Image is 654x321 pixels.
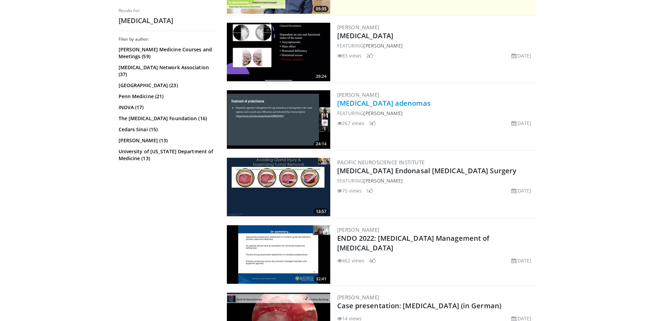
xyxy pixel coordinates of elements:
img: 7bfdb8b1-bf6c-49d6-a887-10eb09cdca48.300x170_q85_crop-smart_upscale.jpg [227,158,330,216]
img: c6052823-6f9b-4778-a955-4db4e6530599.300x170_q85_crop-smart_upscale.jpg [227,225,330,284]
a: [MEDICAL_DATA] adenomas [337,99,431,108]
a: [PERSON_NAME] [363,110,402,116]
li: 83 views [337,52,362,59]
a: University of [US_STATE] Department of Medicine (13) [119,148,213,162]
li: 1 [366,187,373,194]
li: 75 views [337,187,362,194]
li: [DATE] [511,187,532,194]
a: [PERSON_NAME] [337,24,380,31]
li: 3 [369,120,376,127]
a: [MEDICAL_DATA] [337,31,393,40]
a: The [MEDICAL_DATA] Foundation (16) [119,115,213,122]
a: Penn Medicine (21) [119,93,213,100]
img: 922f9e9e-d0ec-499d-ab87-7569e2c2f56c.300x170_q85_crop-smart_upscale.jpg [227,23,330,81]
a: Case presentation: [MEDICAL_DATA] (in German) [337,301,502,310]
a: [PERSON_NAME] (13) [119,137,213,144]
span: 24:14 [314,141,329,147]
li: [DATE] [511,257,532,264]
li: [DATE] [511,52,532,59]
a: [PERSON_NAME] [337,226,380,233]
a: Cedars Sinai (15) [119,126,213,133]
div: FEATURING [337,110,534,117]
a: [PERSON_NAME] [363,177,402,184]
span: 32:41 [314,276,329,282]
a: INOVA (17) [119,104,213,111]
p: Results for: [119,8,215,13]
a: [PERSON_NAME] Medicine Courses and Meetings (59) [119,46,213,60]
span: 29:24 [314,73,329,80]
a: Pacific Neuroscience Institute [337,159,425,166]
a: [PERSON_NAME] [337,91,380,98]
a: [PERSON_NAME] [363,42,402,49]
img: 20bf810f-9ec9-46c9-9f1d-038f03daad93.300x170_q85_crop-smart_upscale.jpg [227,90,330,149]
a: 13:57 [227,158,330,216]
a: 24:14 [227,90,330,149]
li: 267 views [337,120,365,127]
a: ENDO 2022: [MEDICAL_DATA] Management of [MEDICAL_DATA] [337,234,490,252]
a: [PERSON_NAME] [337,294,380,301]
li: [DATE] [511,120,532,127]
h3: Filter by author: [119,37,215,42]
li: 4 [369,257,376,264]
div: FEATURING [337,42,534,49]
span: 05:35 [314,6,329,12]
li: 462 views [337,257,365,264]
span: 13:57 [314,208,329,215]
a: [GEOGRAPHIC_DATA] (23) [119,82,213,89]
div: FEATURING [337,177,534,184]
a: [MEDICAL_DATA] Network Association (37) [119,64,213,78]
a: 32:41 [227,225,330,284]
h2: [MEDICAL_DATA] [119,16,215,25]
a: 29:24 [227,23,330,81]
a: [MEDICAL_DATA] Endonasal [MEDICAL_DATA] Surgery [337,166,517,175]
li: 2 [366,52,373,59]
